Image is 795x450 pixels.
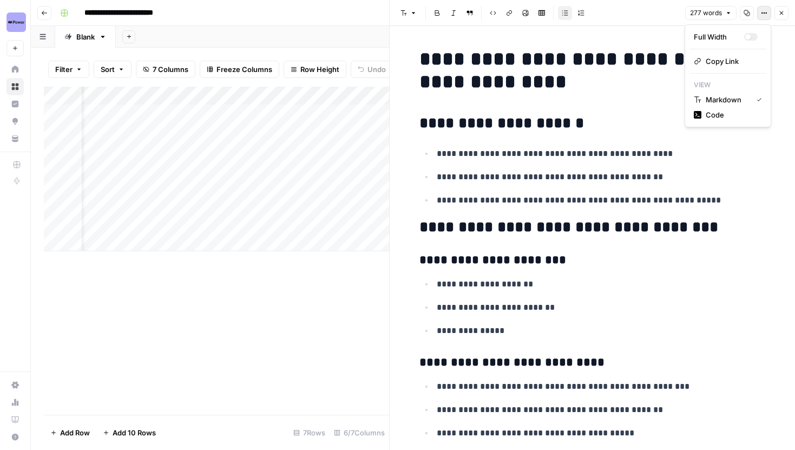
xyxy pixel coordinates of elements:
[55,26,116,48] a: Blank
[76,31,95,42] div: Blank
[284,61,346,78] button: Row Height
[289,424,330,441] div: 7 Rows
[113,427,156,438] span: Add 10 Rows
[694,31,744,42] div: Full Width
[6,376,24,394] a: Settings
[200,61,279,78] button: Freeze Columns
[6,130,24,147] a: Your Data
[6,95,24,113] a: Insights
[136,61,195,78] button: 7 Columns
[60,427,90,438] span: Add Row
[706,94,748,105] span: Markdown
[6,9,24,36] button: Workspace: Power Digital
[367,64,386,75] span: Undo
[55,64,73,75] span: Filter
[153,64,188,75] span: 7 Columns
[685,6,737,20] button: 277 words
[94,61,132,78] button: Sort
[6,78,24,95] a: Browse
[6,394,24,411] a: Usage
[6,113,24,130] a: Opportunities
[6,411,24,428] a: Learning Hub
[6,61,24,78] a: Home
[216,64,272,75] span: Freeze Columns
[690,8,722,18] span: 277 words
[101,64,115,75] span: Sort
[44,424,96,441] button: Add Row
[706,109,758,120] span: Code
[48,61,89,78] button: Filter
[6,12,26,32] img: Power Digital Logo
[706,56,758,67] span: Copy Link
[689,78,766,92] p: View
[6,428,24,446] button: Help + Support
[300,64,339,75] span: Row Height
[96,424,162,441] button: Add 10 Rows
[330,424,389,441] div: 6/7 Columns
[351,61,393,78] button: Undo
